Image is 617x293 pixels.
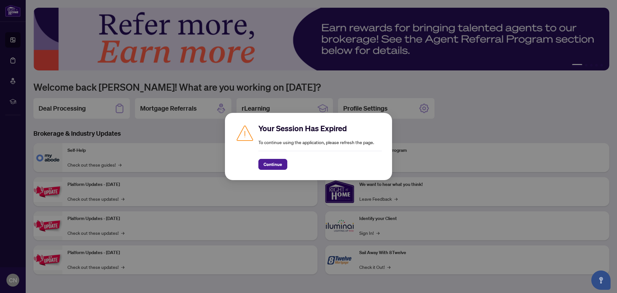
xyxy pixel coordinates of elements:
[264,159,282,169] span: Continue
[591,270,611,290] button: Open asap
[235,123,255,142] img: Caution icon
[258,123,382,170] div: To continue using the application, please refresh the page.
[258,159,287,170] button: Continue
[258,123,382,133] h2: Your Session Has Expired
